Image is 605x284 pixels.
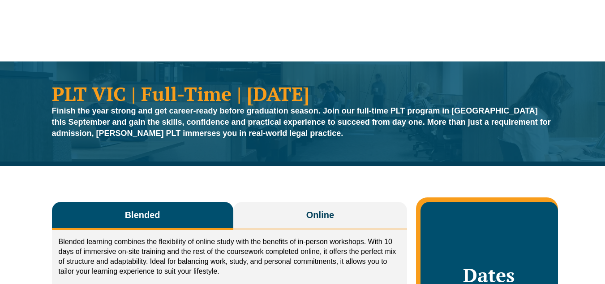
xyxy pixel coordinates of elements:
span: Blended [125,209,160,221]
p: Blended learning combines the flexibility of online study with the benefits of in-person workshop... [59,237,401,276]
strong: Finish the year strong and get career-ready before graduation season. Join our full-time PLT prog... [52,106,551,138]
h1: PLT VIC | Full-Time | [DATE] [52,84,554,103]
span: Online [306,209,334,221]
